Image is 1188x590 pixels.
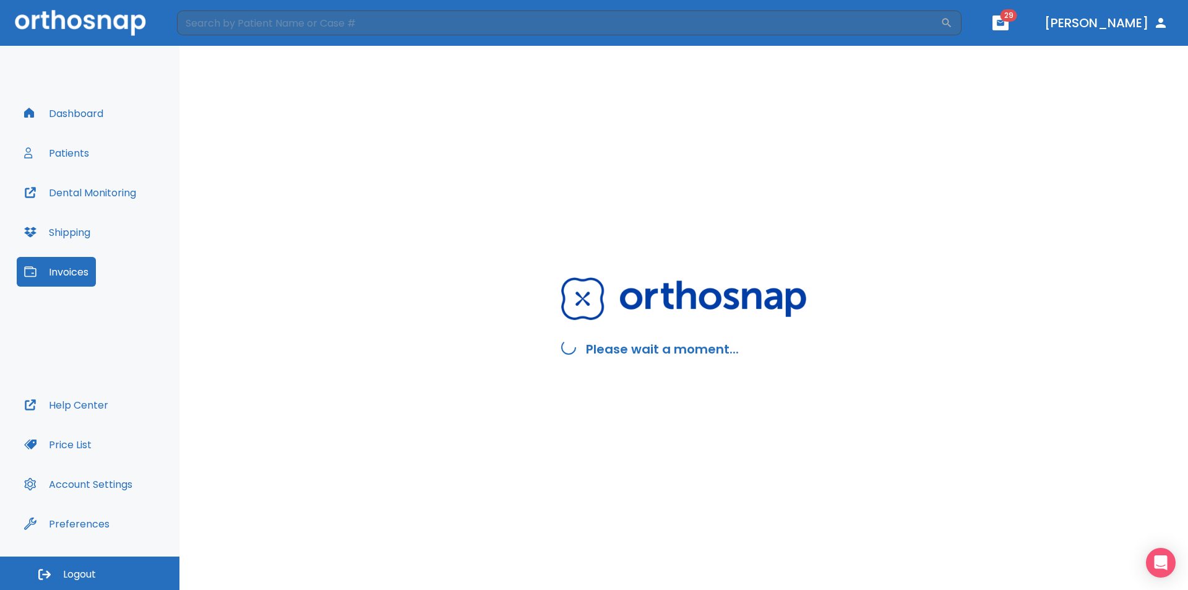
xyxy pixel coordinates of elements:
[17,217,98,247] button: Shipping
[17,138,97,168] button: Patients
[1146,548,1176,578] div: Open Intercom Messenger
[561,277,806,320] img: Orthosnap
[17,98,111,128] button: Dashboard
[17,390,116,420] button: Help Center
[17,257,96,287] button: Invoices
[17,469,140,499] button: Account Settings
[17,178,144,207] button: Dental Monitoring
[1039,12,1173,34] button: [PERSON_NAME]
[177,11,940,35] input: Search by Patient Name or Case #
[1001,9,1017,22] span: 29
[586,340,739,358] h2: Please wait a moment...
[17,430,99,459] button: Price List
[17,509,117,539] button: Preferences
[63,568,96,581] span: Logout
[15,10,146,35] img: Orthosnap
